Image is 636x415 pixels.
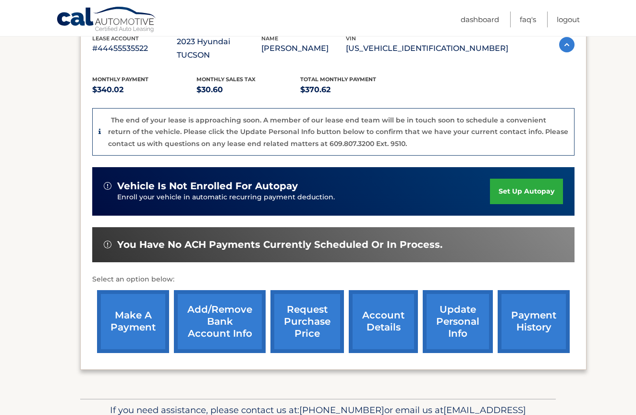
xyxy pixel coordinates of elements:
p: [PERSON_NAME] [261,42,346,55]
a: request purchase price [270,290,344,353]
p: The end of your lease is approaching soon. A member of our lease end team will be in touch soon t... [108,116,568,148]
a: Add/Remove bank account info [174,290,266,353]
p: Select an option below: [92,274,575,285]
p: 2023 Hyundai TUCSON [177,35,261,62]
p: $370.62 [300,83,404,97]
span: You have no ACH payments currently scheduled or in process. [117,239,442,251]
span: vin [346,35,356,42]
span: Monthly sales Tax [196,76,256,83]
img: alert-white.svg [104,241,111,248]
p: $30.60 [196,83,301,97]
a: update personal info [423,290,493,353]
a: make a payment [97,290,169,353]
a: Cal Automotive [56,6,157,34]
a: Logout [557,12,580,27]
img: alert-white.svg [104,182,111,190]
span: Total Monthly Payment [300,76,376,83]
a: Dashboard [461,12,499,27]
span: name [261,35,278,42]
a: set up autopay [490,179,563,204]
span: vehicle is not enrolled for autopay [117,180,298,192]
img: accordion-active.svg [559,37,575,52]
span: Monthly Payment [92,76,148,83]
p: Enroll your vehicle in automatic recurring payment deduction. [117,192,490,203]
p: [US_VEHICLE_IDENTIFICATION_NUMBER] [346,42,508,55]
p: #44455535522 [92,42,177,55]
a: FAQ's [520,12,536,27]
p: $340.02 [92,83,196,97]
a: payment history [498,290,570,353]
a: account details [349,290,418,353]
span: lease account [92,35,139,42]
